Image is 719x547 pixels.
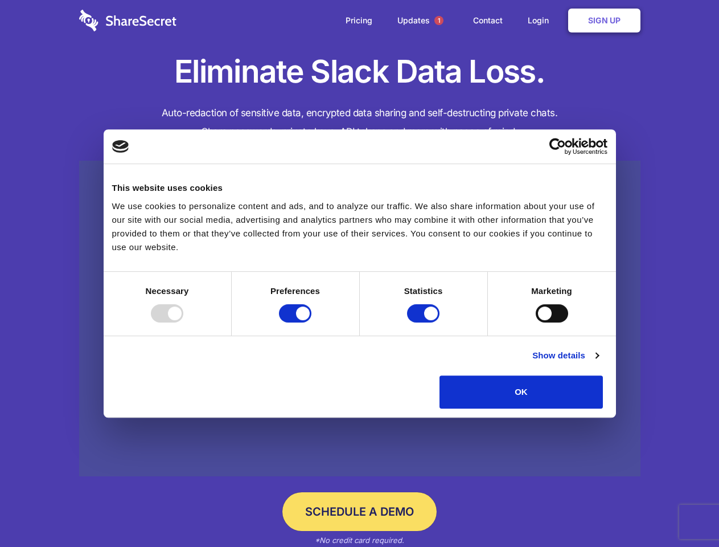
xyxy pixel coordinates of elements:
a: Usercentrics Cookiebot - opens in a new window [508,138,607,155]
a: Schedule a Demo [282,492,437,531]
strong: Preferences [270,286,320,296]
div: This website uses cookies [112,181,607,195]
strong: Necessary [146,286,189,296]
img: logo-wordmark-white-trans-d4663122ce5f474addd5e946df7df03e33cb6a1c49d2221995e7729f52c070b2.svg [79,10,176,31]
strong: Statistics [404,286,443,296]
button: OK [439,375,603,409]
a: Wistia video thumbnail [79,161,640,477]
div: We use cookies to personalize content and ads, and to analyze our traffic. We also share informat... [112,199,607,254]
img: logo [112,140,129,153]
em: *No credit card required. [315,536,404,545]
a: Pricing [334,3,384,38]
a: Contact [462,3,514,38]
strong: Marketing [531,286,572,296]
a: Show details [532,349,598,362]
a: Sign Up [568,9,640,32]
h1: Eliminate Slack Data Loss. [79,51,640,92]
a: Login [516,3,566,38]
h4: Auto-redaction of sensitive data, encrypted data sharing and self-destructing private chats. Shar... [79,104,640,141]
span: 1 [434,16,443,25]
